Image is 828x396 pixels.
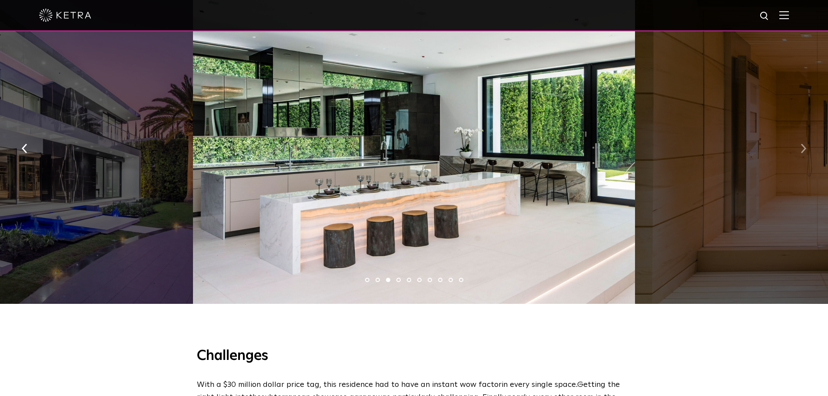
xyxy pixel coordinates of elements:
[759,11,770,22] img: search icon
[801,143,806,153] img: arrow-right-black.svg
[421,381,502,389] span: an instant wow factor
[39,9,91,22] img: ketra-logo-2019-white
[779,11,789,19] img: Hamburger%20Nav.svg
[197,347,632,366] h3: Challenges
[197,381,236,389] span: With a $30
[576,381,577,389] span: .
[238,381,419,389] span: million dollar price tag, this residence had to have
[502,381,576,389] span: in every single space
[22,143,27,153] img: arrow-left-black.svg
